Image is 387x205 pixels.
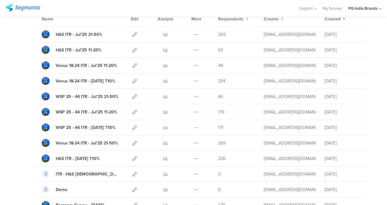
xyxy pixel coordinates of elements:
span: 0 [218,171,221,177]
span: 205 [218,31,226,38]
div: kar.s.1@pg.com [264,78,316,84]
div: [DATE] [325,186,361,193]
a: H&S ITR - [DATE] T10% [42,155,100,162]
a: WSP 25 - 44 ITR - Jul'25 11-20% [42,108,117,116]
div: [DATE] [325,140,361,146]
span: 269 [218,140,225,146]
div: kar.s.1@pg.com [264,171,316,177]
div: Name [42,16,78,22]
span: 63 [218,47,223,53]
div: kar.s.1@pg.com [264,62,316,69]
div: [DATE] [325,47,361,53]
span: 171 [218,124,223,131]
div: kar.s.1@pg.com [264,155,316,162]
button: Created [325,16,345,22]
span: 0 [218,186,221,193]
div: [DATE] [325,93,361,100]
div: [DATE] [325,109,361,115]
a: WSP 25 - 44 ITR - [DATE] T10% [42,123,116,131]
div: [DATE] [325,171,361,177]
div: kar.s.1@pg.com [264,124,316,131]
div: Venus 18-24 ITR - Jul'25 T10% [56,78,115,84]
div: Venus 18-24 ITR - Jul'25 21-50% [56,140,118,146]
span: 234 [218,78,225,84]
button: Respondents [218,16,249,22]
a: H&S ITR - Jul'25 11-20% [42,46,102,54]
div: ITR - H&S Male [56,171,119,177]
a: Demo [42,186,67,193]
div: [DATE] [325,62,361,69]
div: [DATE] [325,31,361,38]
div: Analyze [156,11,175,26]
div: kar.s.1@pg.com [264,140,316,146]
span: Created [325,16,340,22]
span: Support [299,5,313,11]
img: segmanta logo [5,4,40,12]
div: Edit [128,11,141,26]
div: kar.s.1@pg.com [264,186,316,193]
div: Venus 18-24 ITR - Jul'25 11-20% [56,62,117,69]
a: Venus 18-24 ITR - [DATE] T10% [42,77,115,85]
div: H&S ITR - Jul'25 21-50% [56,31,103,38]
div: WSP 25 - 44 ITR - Jul'25 21-50% [56,93,118,100]
div: WSP 25 - 44 ITR - Jul'25 11-20% [56,109,117,115]
div: Demo [56,186,67,193]
div: [DATE] [325,78,361,84]
div: kar.s.1@pg.com [264,47,316,53]
div: H&S ITR - Jul'25 11-20% [56,47,102,53]
div: kar.s.1@pg.com [264,31,316,38]
a: WSP 25 - 44 ITR - Jul'25 21-50% [42,92,118,100]
span: 226 [218,155,225,162]
div: [DATE] [325,155,361,162]
span: 84 [218,93,223,100]
div: More [190,11,203,26]
a: Venus 18-24 ITR - Jul'25 21-50% [42,139,118,147]
span: Respondents [218,16,244,22]
a: H&S ITR - Jul'25 21-50% [42,30,103,38]
a: Venus 18-24 ITR - Jul'25 11-20% [42,61,117,69]
span: Creator [264,16,279,22]
span: 48 [218,62,223,69]
span: 179 [218,109,224,115]
div: WSP 25 - 44 ITR - Jul'25 T10% [56,124,116,131]
div: kar.s.1@pg.com [264,93,316,100]
div: [DATE] [325,124,361,131]
div: PG India Brands [348,5,378,11]
div: kar.s.1@pg.com [264,109,316,115]
div: H&S ITR - Jul'25 T10% [56,155,100,162]
a: ITR - H&S [DEMOGRAPHIC_DATA] [42,170,119,178]
button: Creator [264,16,284,22]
